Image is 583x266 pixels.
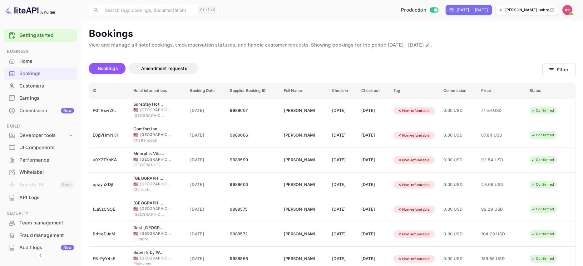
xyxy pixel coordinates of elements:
span: Build [4,123,77,130]
p: [PERSON_NAME]-unbrg.[PERSON_NAME]... [505,7,549,13]
a: Bookings [4,68,77,79]
span: United States of America [133,108,138,112]
span: United States of America [133,133,138,137]
span: [GEOGRAPHIC_DATA] [140,231,171,236]
input: Search (e.g. bookings, documentation) [101,4,195,16]
div: Home [19,58,74,65]
th: Booking Date [186,83,226,98]
div: Customers [19,83,74,90]
span: 92.54 USD [481,157,512,163]
div: Customers [4,80,77,92]
div: Developer tools [4,130,77,141]
div: Getting started [4,29,77,42]
div: 9989566 [230,254,276,264]
div: Memphis Vitality Hotel [133,151,165,157]
span: [GEOGRAPHIC_DATA] [133,113,165,118]
span: [GEOGRAPHIC_DATA] [140,157,171,162]
div: Adrienne Corna [284,155,315,165]
div: Team management [4,217,77,229]
div: [DATE] [361,130,386,140]
div: [DATE] [332,106,353,116]
img: LiteAPI logo [5,5,55,15]
a: Performance [4,154,77,166]
div: Eric Fuentes [284,254,315,264]
th: Commission [440,83,477,98]
div: SureStay Hotel by Best Western Ellensburg [133,101,165,108]
span: [DATE] [190,132,223,139]
div: [DATE] [332,254,353,264]
span: [GEOGRAPHIC_DATA] [140,132,171,138]
div: Commission [19,107,74,114]
th: Full Name [280,83,328,98]
div: Confirmed [527,205,558,213]
a: Fraud management [4,229,77,241]
div: 9989599 [230,155,276,165]
div: Earnings [19,95,74,102]
span: 67.84 USD [481,132,512,139]
span: Fillmore [133,236,165,242]
div: Confirmed [527,255,558,263]
img: Kobus Roux [562,5,572,15]
div: 9989575 [230,204,276,214]
div: API Logs [19,194,74,201]
div: Angel Silva [284,106,315,116]
div: E0pVHmNK1 [93,130,126,140]
div: Econo Lodge Charlotte Airport [133,175,165,182]
p: Bookings [89,28,576,40]
span: [DATE] [190,181,223,188]
span: Amendment requests [141,66,187,71]
div: Non-refundable [393,230,434,238]
span: 48.69 USD [481,181,512,188]
span: [GEOGRAPHIC_DATA] [133,162,165,168]
div: New [61,245,74,250]
span: [DATE] [190,157,223,163]
div: [DATE] [332,155,353,165]
div: Bookings [4,68,77,80]
span: United States of America [133,207,138,211]
span: [DATE] [190,231,223,238]
span: [GEOGRAPHIC_DATA] [133,212,165,217]
a: Team management [4,217,77,228]
span: 0.00 USD [443,255,474,262]
span: [DATE] - [DATE] [388,42,424,48]
span: [GEOGRAPHIC_DATA] [140,181,171,187]
div: Performance [19,157,74,164]
div: 9989607 [230,106,276,116]
span: Chattanooga [133,138,165,143]
div: 9989572 [230,229,276,239]
span: [DATE] [190,255,223,262]
div: [DATE] [361,204,386,214]
div: Audit logsNew [4,242,77,254]
div: Best Western Paradise Inn & Resort [133,225,165,231]
div: Whitelabel [19,169,74,176]
th: Supplier Booking ID [226,83,280,98]
th: Tag [390,83,440,98]
a: CommissionNew [4,105,77,116]
div: 9989606 [230,130,276,140]
div: Non-refundable [393,132,434,139]
span: [GEOGRAPHIC_DATA] [140,255,171,261]
div: Confirmed [527,131,558,139]
a: UI Components [4,142,77,153]
span: [DATE] [190,107,223,114]
span: Security [4,210,77,217]
a: Home [4,55,77,67]
div: u0X2TYxKA [93,155,126,165]
div: [DATE] — [DATE] [457,7,488,13]
div: Switch to Sandbox mode [398,7,441,14]
th: Check in [328,83,357,98]
p: View and manage all hotel bookings, track reservation statuses, and handle customer requests. Sho... [89,42,576,49]
a: Earnings [4,92,77,104]
div: Ctrl+K [198,6,217,14]
span: Business [4,48,77,55]
div: UI Components [4,142,77,154]
span: Bookings [98,66,118,71]
div: Confirmed [527,107,558,114]
span: [DATE] [190,206,223,213]
span: United States of America [133,232,138,236]
div: [DATE] [361,155,386,165]
a: Whitelabel [4,166,77,178]
th: ID [89,83,130,98]
th: Status [526,83,575,98]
